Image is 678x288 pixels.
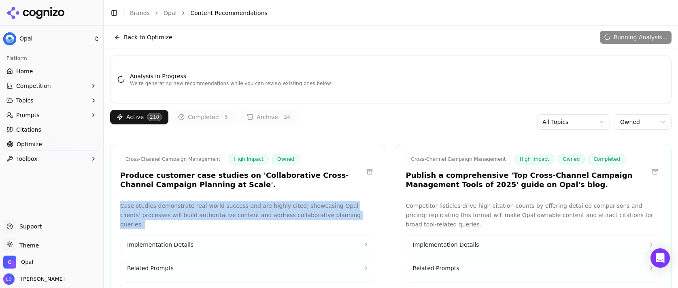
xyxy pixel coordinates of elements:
button: Related Prompts [406,259,661,277]
span: Home [16,67,33,75]
a: Optimize [3,138,100,151]
span: Optimize [17,140,42,148]
span: 5 [222,113,231,121]
h3: Produce customer case studies on 'Collaborative Cross-Channel Campaign Planning at Scale'. [120,171,363,189]
button: Archive recommendation [363,165,376,178]
button: Open user button [3,273,65,285]
button: Open organization switcher [3,256,33,269]
img: Lee Dussinger [3,273,15,285]
div: Platform [3,52,100,65]
button: Topics [3,94,100,107]
a: Citations [3,123,100,136]
p: Case studies demonstrate real-world success and are highly cited; showcasing Opal clients’ proces... [120,201,376,229]
span: Related Prompts [127,264,174,272]
span: Opal [21,258,33,266]
button: Implementation Details [406,236,661,254]
p: We're generating new recommendations while you can review existing ones below [130,80,331,87]
a: Home [3,65,100,78]
button: Archive recommendation [648,165,661,178]
span: Owned [272,154,300,164]
span: High Impact [229,154,269,164]
span: Opal [19,35,90,43]
span: Content Recommendations [190,9,267,17]
span: Competition [16,82,51,90]
p: Competitor listicles drive high citation counts by offering detailed comparisons and pricing; rep... [406,201,662,229]
span: Related Prompts [413,264,459,272]
button: Prompts [3,109,100,122]
button: Competition [3,79,100,92]
button: Archive24 [240,110,300,124]
button: Implementation Details [121,236,376,254]
a: Opal [164,9,176,17]
span: Toolbox [16,155,38,163]
span: 24 [281,113,293,121]
span: Owned [558,154,585,164]
h3: Publish a comprehensive 'Top Cross-Channel Campaign Management Tools of 2025' guide on Opal's blog. [406,171,649,189]
span: 210 [147,113,162,121]
span: Support [16,222,42,230]
span: Implementation Details [127,241,193,249]
span: Prompts [16,111,40,119]
span: Implementation Details [413,241,479,249]
button: Related Prompts [121,259,376,277]
button: Completed5 [172,110,237,124]
button: Toolbox [3,152,100,165]
span: Completed [588,154,625,164]
span: Topics [16,96,34,105]
span: Cross-Channel Campaign Management [406,154,511,164]
a: Brands [130,10,150,16]
img: Opal [3,32,16,45]
span: Citations [16,126,41,134]
button: Active210 [110,110,168,124]
span: Theme [16,242,39,249]
img: Opal [3,256,16,269]
h4: Analysis in Progress [130,72,331,80]
div: Open Intercom Messenger [650,248,670,268]
span: [PERSON_NAME] [18,275,65,283]
span: Cross-Channel Campaign Management [120,154,225,164]
button: Back to Optimize [110,31,176,44]
nav: breadcrumb [130,9,655,17]
span: High Impact [514,154,555,164]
